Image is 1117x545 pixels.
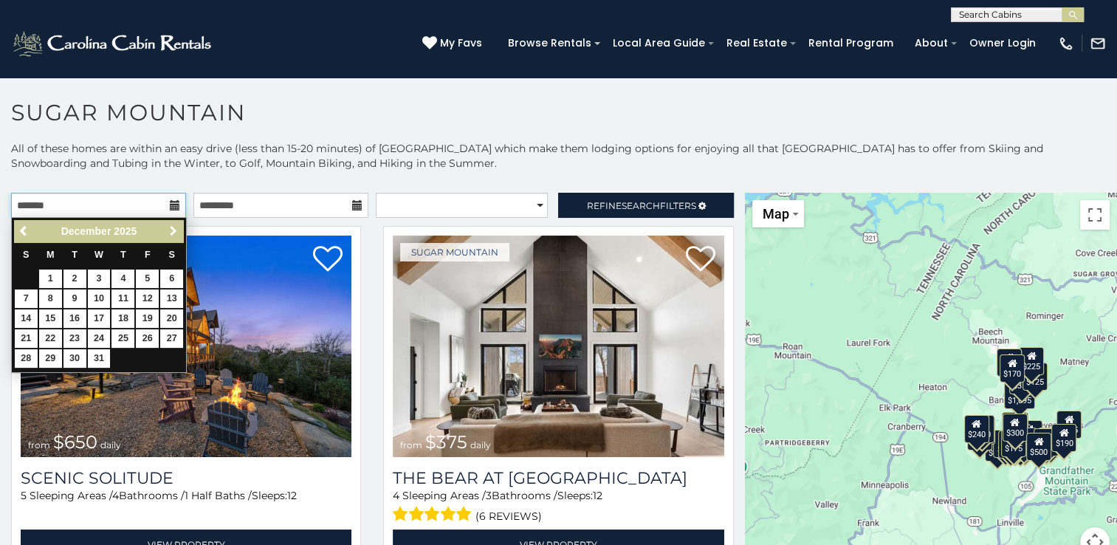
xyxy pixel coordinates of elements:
[185,489,252,502] span: 1 Half Baths /
[763,206,789,222] span: Map
[587,200,696,211] span: Refine Filters
[63,349,86,368] a: 30
[136,270,159,288] a: 5
[63,270,86,288] a: 2
[164,222,182,241] a: Next
[111,309,134,328] a: 18
[39,329,62,348] a: 22
[287,489,297,502] span: 12
[169,250,175,260] span: Saturday
[111,289,134,308] a: 11
[393,468,724,488] h3: The Bear At Sugar Mountain
[15,309,38,328] a: 14
[1003,412,1028,440] div: $265
[88,289,111,308] a: 10
[145,250,151,260] span: Friday
[313,244,343,275] a: Add to favorites
[1023,363,1048,391] div: $125
[88,329,111,348] a: 24
[605,32,712,55] a: Local Area Guide
[393,488,724,526] div: Sleeping Areas / Bathrooms / Sleeps:
[907,32,955,55] a: About
[969,414,994,442] div: $210
[53,431,97,453] span: $650
[425,431,467,453] span: $375
[160,329,183,348] a: 27
[112,489,119,502] span: 4
[39,309,62,328] a: 15
[136,309,159,328] a: 19
[1051,423,1076,451] div: $190
[393,489,399,502] span: 4
[21,489,27,502] span: 5
[160,270,183,288] a: 6
[18,225,30,237] span: Previous
[475,507,542,526] span: (6 reviews)
[1001,429,1026,457] div: $175
[470,439,491,450] span: daily
[111,329,134,348] a: 25
[622,200,660,211] span: Search
[61,225,111,237] span: December
[114,225,137,237] span: 2025
[752,200,804,227] button: Change map style
[39,289,62,308] a: 8
[501,32,599,55] a: Browse Rentals
[393,236,724,457] a: The Bear At Sugar Mountain from $375 daily
[985,433,1010,461] div: $650
[21,468,351,488] a: Scenic Solitude
[1002,412,1027,440] div: $190
[47,250,55,260] span: Monday
[111,270,134,288] a: 4
[1026,433,1051,461] div: $500
[15,329,38,348] a: 21
[16,222,34,241] a: Previous
[88,270,111,288] a: 3
[136,329,159,348] a: 26
[486,489,492,502] span: 3
[120,250,126,260] span: Thursday
[100,439,121,450] span: daily
[1003,413,1028,441] div: $300
[1034,428,1059,456] div: $195
[160,309,183,328] a: 20
[422,35,486,52] a: My Favs
[1080,200,1110,230] button: Toggle fullscreen view
[63,289,86,308] a: 9
[11,29,216,58] img: White-1-2.png
[168,225,179,237] span: Next
[1004,381,1035,409] div: $1,095
[1019,347,1044,375] div: $225
[63,309,86,328] a: 16
[1090,35,1106,52] img: mail-regular-white.png
[801,32,901,55] a: Rental Program
[1008,366,1034,394] div: $350
[963,414,989,442] div: $240
[136,289,159,308] a: 12
[39,270,62,288] a: 1
[1017,420,1042,448] div: $200
[440,35,482,51] span: My Favs
[400,439,422,450] span: from
[558,193,733,218] a: RefineSearchFilters
[393,236,724,457] img: The Bear At Sugar Mountain
[970,417,995,445] div: $225
[719,32,794,55] a: Real Estate
[393,468,724,488] a: The Bear At [GEOGRAPHIC_DATA]
[63,329,86,348] a: 23
[21,488,351,526] div: Sleeping Areas / Bathrooms / Sleeps:
[88,309,111,328] a: 17
[1038,428,1063,456] div: $345
[88,349,111,368] a: 31
[1056,411,1082,439] div: $155
[15,289,38,308] a: 7
[15,349,38,368] a: 28
[998,430,1023,458] div: $155
[94,250,103,260] span: Wednesday
[593,489,602,502] span: 12
[1000,354,1025,382] div: $170
[1058,35,1074,52] img: phone-regular-white.png
[1008,431,1033,459] div: $350
[23,250,29,260] span: Sunday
